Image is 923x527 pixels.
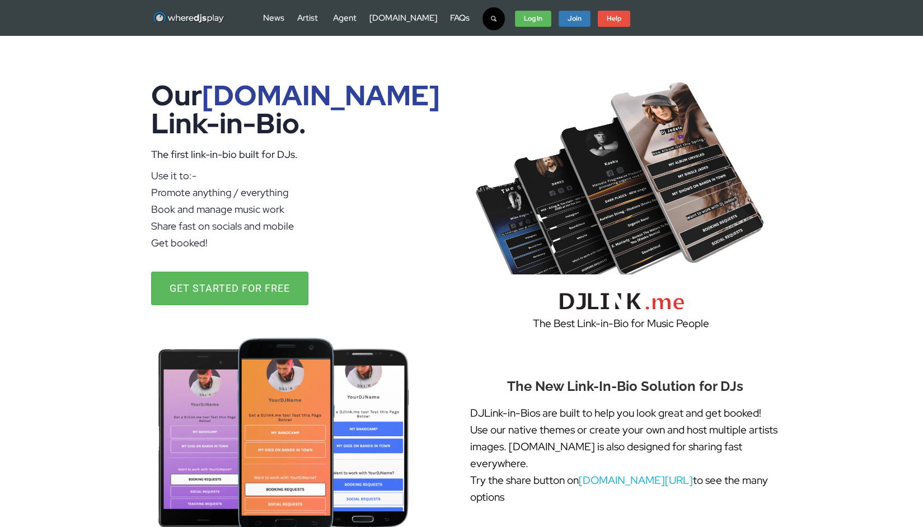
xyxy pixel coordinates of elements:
strong: Help [607,14,621,23]
span: [DOMAIN_NAME] [202,77,440,114]
a: Agent [333,12,357,24]
img: WhereDJsPlay [153,11,225,25]
a: Log In [515,11,551,27]
div: The first link-in-bio built for DJs. [151,146,453,163]
div: Our Link-in-Bio. [151,81,453,137]
a: FAQs [450,12,470,24]
a: Help [598,11,630,27]
img: promo33.png [470,76,772,274]
a: [DOMAIN_NAME] [369,12,437,24]
div: DJLink-in-Bios are built to help you look great and get booked! Use our native themes or create y... [470,405,781,506]
a: [DOMAIN_NAME][URL] [579,473,693,487]
span: The Best Link-in-Bio for Music People [533,316,709,330]
strong: Join [568,14,582,23]
a: Join [559,11,591,27]
img: djlinkme-logo-small.png [551,286,691,316]
a: Artist [297,12,318,24]
div: Use it to:- Promote anything / everything Book and manage music work Share fast on socials and mo... [151,167,453,251]
b: The New Link-In-Bio Solution for DJs [507,378,743,394]
strong: Log In [524,14,542,23]
a: GET STARTED FOR FREE [151,272,308,305]
a: News [263,12,284,24]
